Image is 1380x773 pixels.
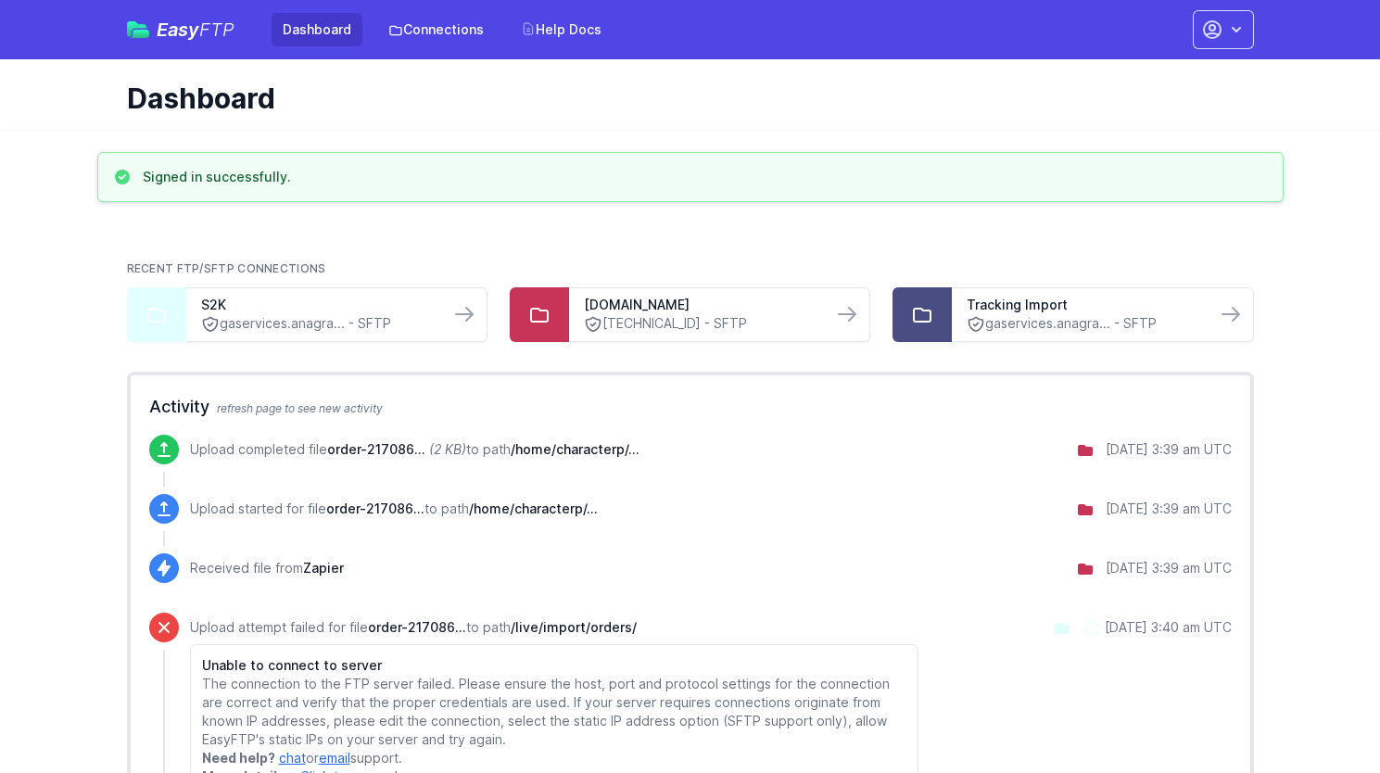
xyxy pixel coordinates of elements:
[303,560,344,576] span: Zapier
[429,441,466,457] i: (2 KB)
[127,21,149,38] img: easyftp_logo.png
[326,501,424,516] span: order-217086-2025-10-02-03.39.10.xml.sent
[319,750,350,766] a: email
[190,500,598,518] p: Upload started for file to path
[202,750,275,766] strong: Need help?
[511,441,639,457] span: /home/characterp/public_html/wp-content/uploads/wpallexport/exports/sent/
[967,296,1200,314] a: Tracking Import
[127,20,234,39] a: EasyFTP
[1106,440,1232,459] div: [DATE] 3:39 am UTC
[202,656,907,675] h6: Unable to connect to server
[272,13,362,46] a: Dashboard
[584,296,817,314] a: [DOMAIN_NAME]
[127,261,1254,276] h2: Recent FTP/SFTP Connections
[190,440,639,459] p: Upload completed file to path
[149,394,1232,420] h2: Activity
[202,675,907,749] p: The connection to the FTP server failed. Please ensure the host, port and protocol settings for t...
[190,559,344,577] p: Received file from
[584,314,817,334] a: [TECHNICAL_ID] - SFTP
[469,501,598,516] span: /home/characterp/public_html/wp-content/uploads/wpallexport/exports/sent/
[201,314,435,334] a: gaservices.anagra... - SFTP
[1105,618,1232,637] div: [DATE] 3:40 am UTC
[510,13,613,46] a: Help Docs
[377,13,495,46] a: Connections
[368,619,466,635] span: order-217086-2025-10-02-03.39.10.xml
[127,82,1239,115] h1: Dashboard
[199,19,234,41] span: FTP
[1106,500,1232,518] div: [DATE] 3:39 am UTC
[217,401,383,415] span: refresh page to see new activity
[967,314,1200,334] a: gaservices.anagra... - SFTP
[202,749,907,767] p: or support.
[1106,559,1232,577] div: [DATE] 3:39 am UTC
[157,20,234,39] span: Easy
[201,296,435,314] a: S2K
[327,441,425,457] span: order-217086-2025-10-02-03.39.10.xml.sent
[511,619,637,635] span: /live/import/orders/
[279,750,306,766] a: chat
[143,168,291,186] h3: Signed in successfully.
[190,618,919,637] p: Upload attempt failed for file to path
